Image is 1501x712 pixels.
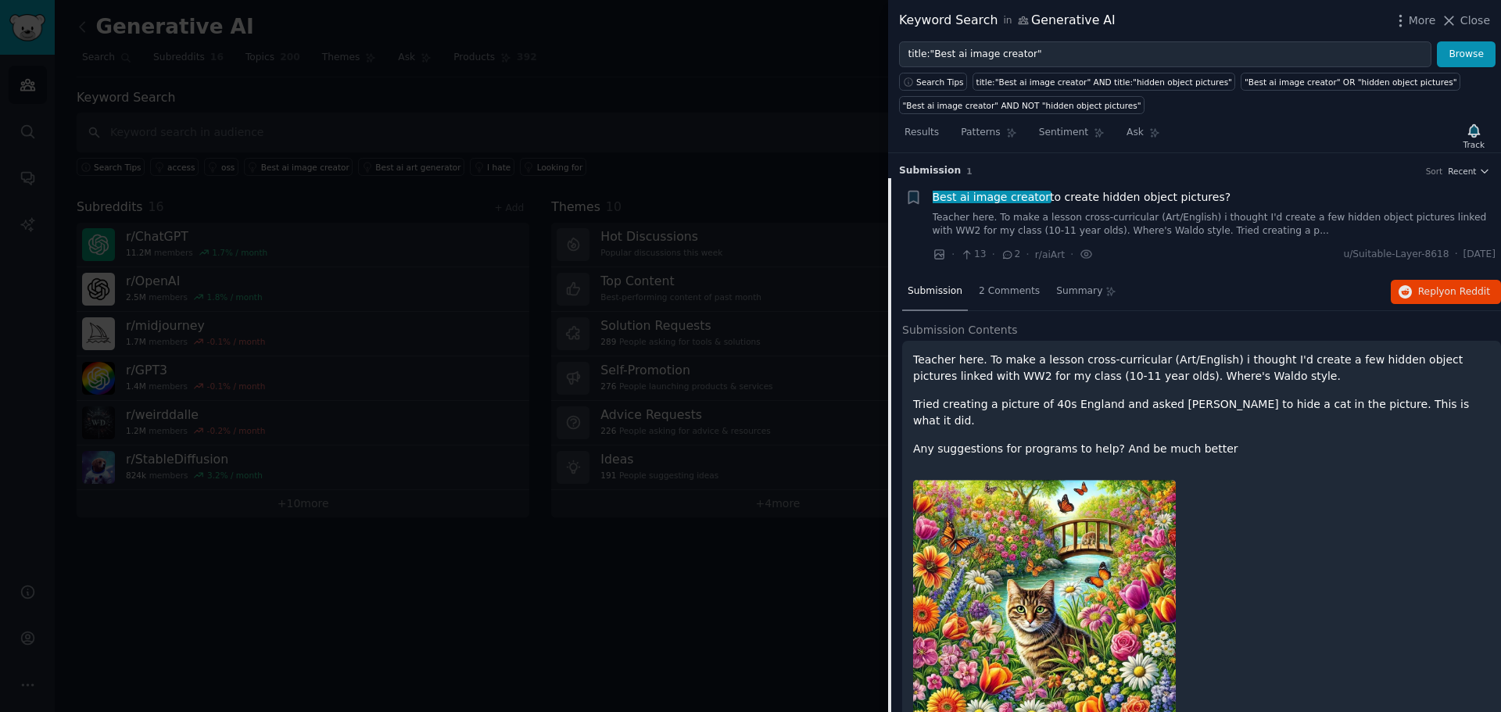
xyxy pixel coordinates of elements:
[960,248,986,262] span: 13
[899,41,1431,68] input: Try a keyword related to your business
[1448,166,1490,177] button: Recent
[1458,120,1490,152] button: Track
[903,100,1141,111] div: "Best ai image creator" AND NOT "hidden object pictures"
[1441,13,1490,29] button: Close
[1445,286,1490,297] span: on Reddit
[913,396,1490,429] p: Tried creating a picture of 40s England and asked [PERSON_NAME] to hide a cat in the picture. Thi...
[1003,14,1012,28] span: in
[1026,246,1029,263] span: ·
[973,73,1235,91] a: title:"Best ai image creator" AND title:"hidden object pictures"
[1418,285,1490,299] span: Reply
[1437,41,1496,68] button: Browse
[1460,13,1490,29] span: Close
[933,189,1231,206] span: to create hidden object pictures?
[905,126,939,140] span: Results
[899,164,961,178] span: Submission
[899,120,944,152] a: Results
[1001,248,1020,262] span: 2
[1343,248,1449,262] span: u/Suitable-Layer-8618
[908,284,962,299] span: Submission
[1463,248,1496,262] span: [DATE]
[955,120,1022,152] a: Patterns
[1392,13,1436,29] button: More
[966,166,972,176] span: 1
[916,77,964,88] span: Search Tips
[1241,73,1460,91] a: "Best ai image creator" OR "hidden object pictures"
[951,246,955,263] span: ·
[979,284,1040,299] span: 2 Comments
[902,322,1018,338] span: Submission Contents
[899,96,1145,114] a: "Best ai image creator" AND NOT "hidden object pictures"
[1056,284,1102,299] span: Summary
[1121,120,1166,152] a: Ask
[1463,139,1485,150] div: Track
[992,246,995,263] span: ·
[976,77,1232,88] div: title:"Best ai image creator" AND title:"hidden object pictures"
[1035,249,1065,260] span: r/aiArt
[933,211,1496,238] a: Teacher here. To make a lesson cross-curricular (Art/English) i thought I'd create a few hidden o...
[1070,246,1073,263] span: ·
[1127,126,1144,140] span: Ask
[1455,248,1458,262] span: ·
[933,189,1231,206] a: Best ai image creatorto create hidden object pictures?
[913,352,1490,385] p: Teacher here. To make a lesson cross-curricular (Art/English) i thought I'd create a few hidden o...
[1426,166,1443,177] div: Sort
[1409,13,1436,29] span: More
[899,11,1116,30] div: Keyword Search Generative AI
[1039,126,1088,140] span: Sentiment
[1391,280,1501,305] button: Replyon Reddit
[1034,120,1110,152] a: Sentiment
[1448,166,1476,177] span: Recent
[899,73,967,91] button: Search Tips
[931,191,1051,203] span: Best ai image creator
[1245,77,1457,88] div: "Best ai image creator" OR "hidden object pictures"
[961,126,1000,140] span: Patterns
[913,441,1490,457] p: Any suggestions for programs to help? And be much better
